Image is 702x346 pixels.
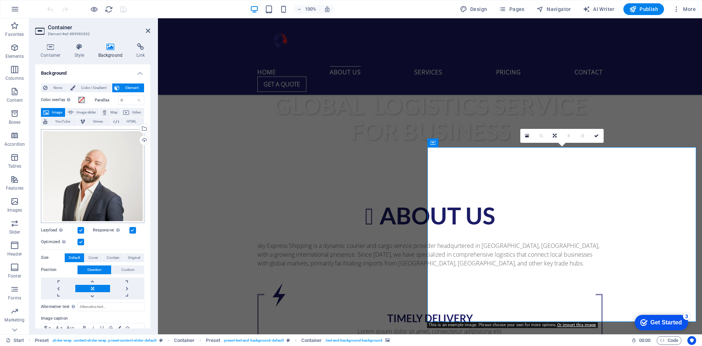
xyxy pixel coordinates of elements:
[68,83,112,92] button: Color / Gradient
[8,163,21,169] p: Tables
[93,226,129,235] label: Responsive
[4,141,25,147] p: Accordion
[65,108,99,117] button: Image slider
[89,323,98,332] button: Italic (Ctrl+I)
[687,336,696,345] button: Usercentrics
[128,253,140,262] span: Original
[78,117,110,126] button: Vimeo
[76,108,97,117] span: Image slider
[623,3,664,15] button: Publish
[644,338,645,343] span: :
[427,322,598,328] div: This is an example image. Please choose your own for more options.
[457,3,490,15] div: Design (Ctrl+Alt+Y)
[301,336,322,345] span: Click to select. Double-click to edit
[206,336,220,345] span: Click to select. Double-click to edit
[5,31,24,37] p: Favorites
[121,108,144,117] button: Video
[41,323,53,332] button: Paragraph Format
[107,253,120,262] span: Contain
[4,317,24,323] p: Marketing
[548,129,562,143] a: Change orientation
[460,5,487,13] span: Design
[41,265,78,274] label: Position
[520,129,534,143] a: Select files from the file manager, stock photos, or upload file(s)
[41,314,144,323] label: Image caption
[583,5,615,13] span: AI Writer
[562,129,576,143] a: Blur
[657,336,682,345] button: Code
[78,265,111,274] button: Direction
[69,43,93,59] h4: Style
[121,117,142,126] span: HTML
[88,253,98,262] span: Cover
[9,119,21,125] p: Boxes
[93,43,131,59] h4: Background
[174,336,195,345] span: Click to select. Double-click to edit
[534,129,548,143] a: Crop mode
[53,323,65,332] button: Font Family
[590,129,604,143] a: Confirm ( Ctrl ⏎ )
[115,323,123,332] button: Colors
[629,5,658,13] span: Publish
[123,323,131,332] button: Icons
[80,323,89,332] button: Bold (Ctrl+B)
[65,323,76,332] button: Font Size
[496,3,527,15] button: Pages
[41,226,78,235] label: Lazyload
[110,108,118,117] span: Map
[90,5,98,14] button: Click here to leave preview mode and continue editing
[639,336,650,345] span: 00 00
[105,5,113,14] i: Reload page
[35,43,69,59] h4: Container
[7,207,22,213] p: Images
[5,75,24,81] p: Columns
[131,43,150,59] h4: Link
[457,3,490,15] button: Design
[499,5,524,13] span: Pages
[41,108,65,117] button: Image
[35,336,390,345] nav: breadcrumb
[50,83,65,92] span: None
[41,253,65,262] label: Size
[533,3,574,15] button: Navigator
[87,117,108,126] span: Vimeo
[8,295,21,301] p: Forms
[41,302,78,311] label: Alternative text
[78,302,144,311] input: Alternative text...
[631,336,651,345] h6: Session time
[112,83,144,92] button: Element
[78,83,110,92] span: Color / Gradient
[8,273,21,279] p: Footer
[6,185,23,191] p: Features
[41,238,78,246] label: Optimized
[580,3,618,15] button: AI Writer
[324,6,331,12] i: On resize automatically adjust zoom level to fit chosen device.
[84,253,102,262] button: Cover
[35,336,49,345] span: Click to select. Double-click to edit
[673,5,696,13] span: More
[660,336,678,345] span: Code
[103,253,124,262] button: Contain
[294,5,320,14] button: 100%
[112,265,144,274] button: Custom
[5,53,24,59] p: Elements
[134,96,144,105] div: %
[41,96,78,104] label: Color overlay
[557,323,596,327] a: Or import this image
[7,251,22,257] p: Header
[576,129,590,143] a: Greyscale
[629,311,691,333] iframe: To enrich screen reader interactions, please activate Accessibility in Grammarly extension settings
[95,98,118,102] label: Parallax
[41,117,78,126] button: YouTube
[41,129,144,223] div: review_01.jpg
[104,5,113,14] button: reload
[48,31,136,37] h3: Element #ed-889980832
[536,5,571,13] span: Navigator
[159,338,163,342] i: This element is a customizable preset
[51,108,63,117] span: Image
[223,336,284,345] span: . preset-text-and-background-default
[122,83,142,92] span: Element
